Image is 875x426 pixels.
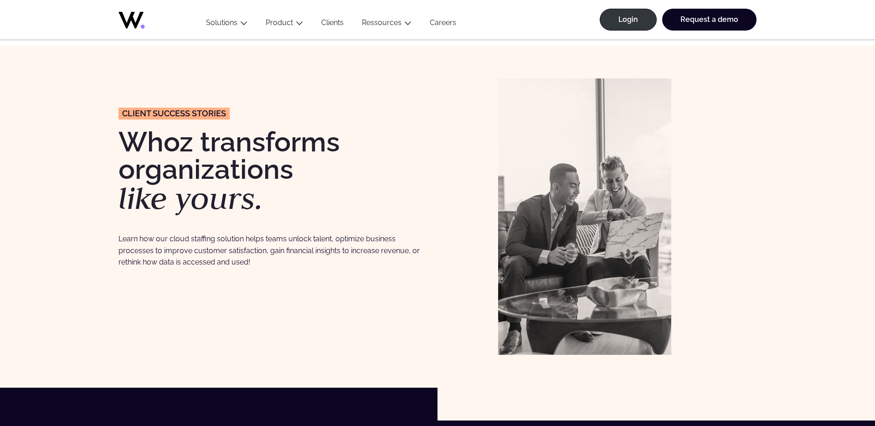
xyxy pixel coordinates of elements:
a: Clients [312,18,353,31]
a: Product [266,18,293,27]
a: Ressources [362,18,401,27]
p: Learn how our cloud staffing solution helps teams unlock talent, optimize business processes to i... [118,233,428,268]
a: Login [600,9,657,31]
em: like yours. [118,178,263,218]
button: Solutions [197,18,257,31]
img: Clients Whoz [498,78,671,355]
a: Request a demo [662,9,757,31]
button: Ressources [353,18,421,31]
button: Product [257,18,312,31]
a: Careers [421,18,465,31]
span: CLIENT success stories [122,109,226,118]
h1: Whoz transforms organizations [118,128,428,214]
